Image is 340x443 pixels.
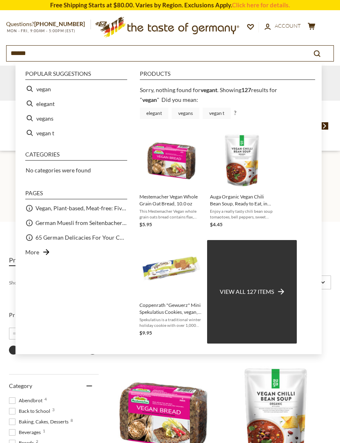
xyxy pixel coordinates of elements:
[9,311,28,318] span: Price
[139,208,203,220] span: This Mestemacher Vegan whole grain oats bread contains flax, sunflower and pumpkin seeds and is m...
[275,22,301,29] span: Account
[140,86,277,103] span: Showing results for " "
[9,275,207,289] div: Showing results for " "
[210,130,274,229] a: Auga Organic Vegan Chili Bean Soup, Ready to Eat, in Pouch, 14.1 oz.Enjoy a really tasty chili be...
[139,239,203,337] a: Vegan Coppenrath Gewuerz Spekulatius CookiesCoppenrath "Gewuerz" Mini Spekulatius Cookies, vegan,...
[26,167,91,174] span: No categories were found
[15,63,322,354] div: Instant Search Results
[203,108,231,119] a: vegan t
[34,20,85,27] a: [PHONE_NUMBER]
[22,245,130,260] li: More
[22,230,130,245] li: 65 German Delicacies For Your Charcuterie Board
[35,218,127,227] a: German Muesli from Seitenbacher: organic and natural food at its best.
[71,418,73,422] span: 8
[140,86,219,93] span: Sorry, nothing found for .
[201,86,217,93] b: vegant
[22,201,130,216] li: Vegan, Plant-based, Meat-free: Five Up and Coming Brands
[139,193,203,207] span: Mestemacher Vegan Whole Grain Oat Bread, 10.0 oz
[22,82,130,96] li: vegan
[139,302,203,315] span: Coppenrath "Gewuerz" Mini Spekulatius Cookies, vegan, 5.3 oz
[142,130,201,190] img: Mestemacher Vegan Oat Bread
[140,108,168,119] a: elegant
[9,382,32,389] span: Category
[136,236,207,340] li: Coppenrath "Gewuerz" Mini Spekulatius Cookies, vegan, 5.3 oz
[139,317,203,328] span: Spekulatius is a traditional winter holiday cookie with over 1,000 years of history. Based on pop...
[22,216,130,230] li: German Muesli from Seitenbacher: organic and natural food at its best.
[142,239,201,298] img: Vegan Coppenrath Gewuerz Spekulatius Cookies
[139,130,203,229] a: Mestemacher Vegan Oat BreadMestemacher Vegan Whole Grain Oat Bread, 10.0 ozThis Mestemacher Vegan...
[9,418,71,425] span: Baking, Cakes, Desserts
[25,190,127,199] li: Pages
[9,397,45,404] span: Abendbrot
[52,408,55,412] span: 3
[232,1,290,9] a: Click here for details.
[210,208,274,220] span: Enjoy a really tasty chili bean soup tomaotoes, bell peppers, sweet corn, red kidney beans, black...
[241,86,251,93] b: 127
[25,152,127,161] li: Categories
[6,19,91,29] p: Questions?
[22,126,130,140] li: vegan t
[210,221,223,227] span: $4.45
[136,127,207,232] li: Mestemacher Vegan Whole Grain Oat Bread, 10.0 oz
[207,127,277,232] li: Auga Organic Vegan Chili Bean Soup, Ready to Eat, in Pouch, 14.1 oz.
[139,221,152,227] span: $5.95
[44,397,47,401] span: 4
[9,328,48,339] input: Minimum value
[43,429,45,433] span: 1
[321,122,329,130] img: next arrow
[25,71,127,80] li: Popular suggestions
[35,203,127,213] a: Vegan, Plant-based, Meat-free: Five Up and Coming Brands
[139,330,152,336] span: $9.95
[265,22,301,31] a: Account
[172,108,199,119] a: vegans
[22,111,130,126] li: vegans
[9,429,43,436] span: Beverages
[220,287,274,296] span: View all 127 items
[140,71,315,80] li: Products
[6,29,75,33] span: MON - FRI, 9:00AM - 5:00PM (EST)
[35,233,127,242] a: 65 German Delicacies For Your Charcuterie Board
[140,96,236,116] div: Did you mean: ?
[207,240,297,344] li: View all 127 items
[22,96,130,111] li: elegant
[142,96,157,103] a: vegan
[210,193,274,207] span: Auga Organic Vegan Chili Bean Soup, Ready to Eat, in Pouch, 14.1 oz.
[9,254,43,266] a: View Products Tab
[9,408,53,415] span: Back to School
